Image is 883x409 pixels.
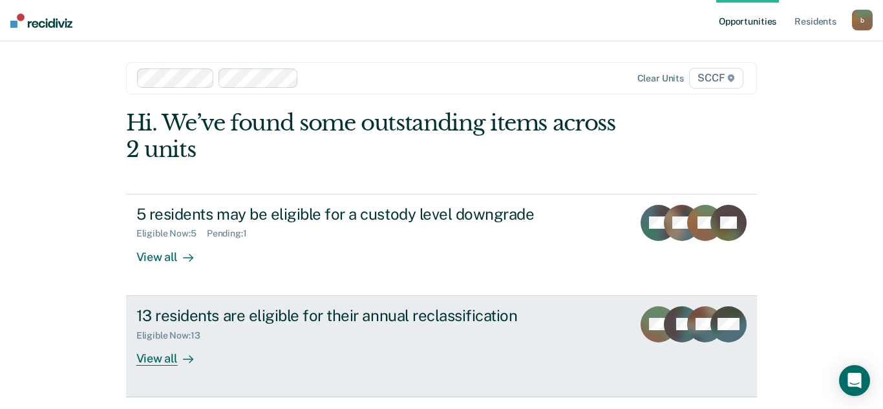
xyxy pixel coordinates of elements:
div: Pending : 1 [207,228,257,239]
a: 5 residents may be eligible for a custody level downgradeEligible Now:5Pending:1View all [126,194,758,296]
div: Eligible Now : 5 [136,228,207,239]
div: Hi. We’ve found some outstanding items across 2 units [126,110,631,163]
button: b [852,10,873,30]
a: 13 residents are eligible for their annual reclassificationEligible Now:13View all [126,296,758,397]
div: Clear units [637,73,685,84]
div: Eligible Now : 13 [136,330,211,341]
img: Recidiviz [10,14,72,28]
div: View all [136,239,209,264]
span: SCCF [689,68,743,89]
div: 13 residents are eligible for their annual reclassification [136,306,590,325]
div: 5 residents may be eligible for a custody level downgrade [136,205,590,224]
div: Open Intercom Messenger [839,365,870,396]
div: View all [136,341,209,366]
